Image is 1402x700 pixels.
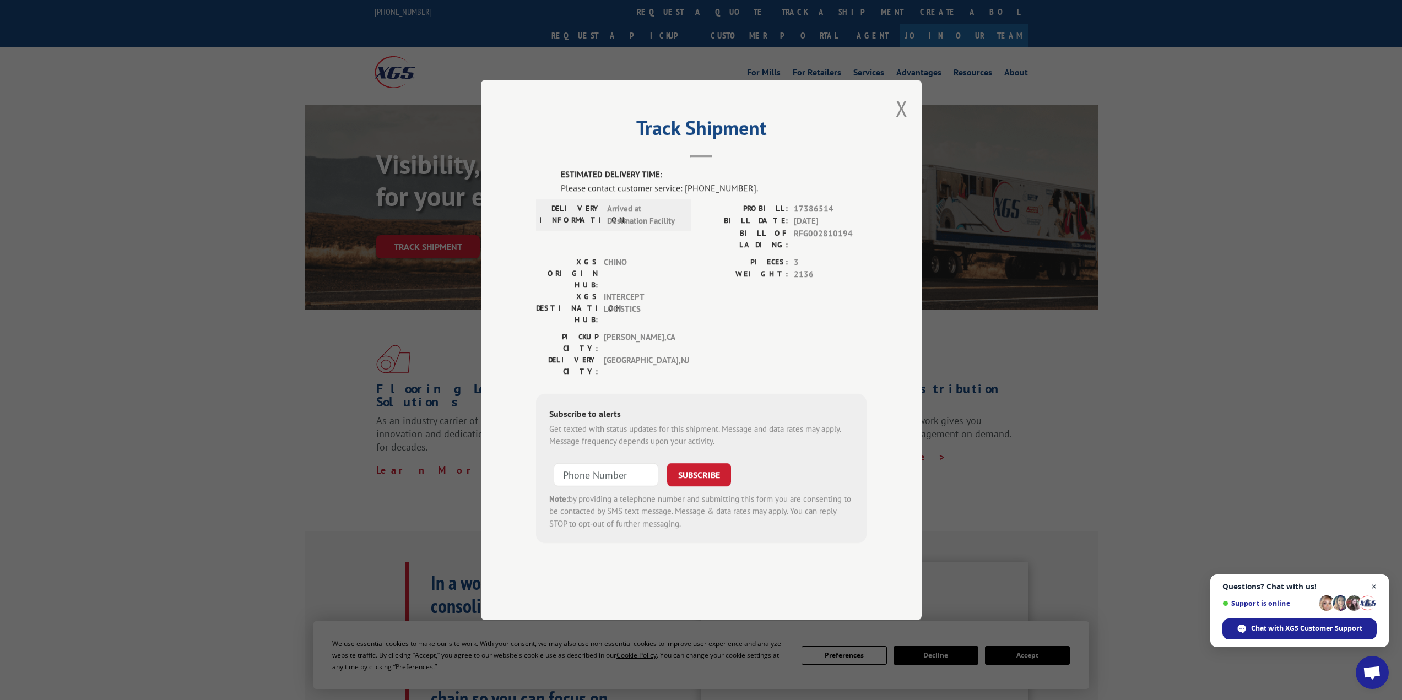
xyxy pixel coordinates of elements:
[561,181,867,194] div: Please contact customer service: [PHONE_NUMBER].
[549,423,853,448] div: Get texted with status updates for this shipment. Message and data rates may apply. Message frequ...
[536,331,598,354] label: PICKUP CITY:
[536,120,867,141] h2: Track Shipment
[701,256,788,269] label: PIECES:
[549,493,569,504] strong: Note:
[561,169,867,181] label: ESTIMATED DELIVERY TIME:
[1251,623,1362,633] span: Chat with XGS Customer Support
[896,94,908,123] button: Close modal
[549,407,853,423] div: Subscribe to alerts
[701,227,788,251] label: BILL OF LADING:
[1356,656,1389,689] a: Open chat
[794,256,867,269] span: 3
[701,268,788,281] label: WEIGHT:
[536,354,598,377] label: DELIVERY CITY:
[539,203,602,227] label: DELIVERY INFORMATION:
[549,493,853,530] div: by providing a telephone number and submitting this form you are consenting to be contacted by SM...
[604,331,678,354] span: [PERSON_NAME] , CA
[604,256,678,291] span: CHINO
[794,203,867,215] span: 17386514
[607,203,681,227] span: Arrived at Destination Facility
[794,227,867,251] span: RFG002810194
[1222,599,1315,607] span: Support is online
[794,215,867,227] span: [DATE]
[794,268,867,281] span: 2136
[536,256,598,291] label: XGS ORIGIN HUB:
[604,291,678,325] span: INTERCEPT LOGISTICS
[701,215,788,227] label: BILL DATE:
[667,463,731,486] button: SUBSCRIBE
[1222,618,1377,639] span: Chat with XGS Customer Support
[1222,582,1377,591] span: Questions? Chat with us!
[701,203,788,215] label: PROBILL:
[604,354,678,377] span: [GEOGRAPHIC_DATA] , NJ
[554,463,658,486] input: Phone Number
[536,291,598,325] label: XGS DESTINATION HUB:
